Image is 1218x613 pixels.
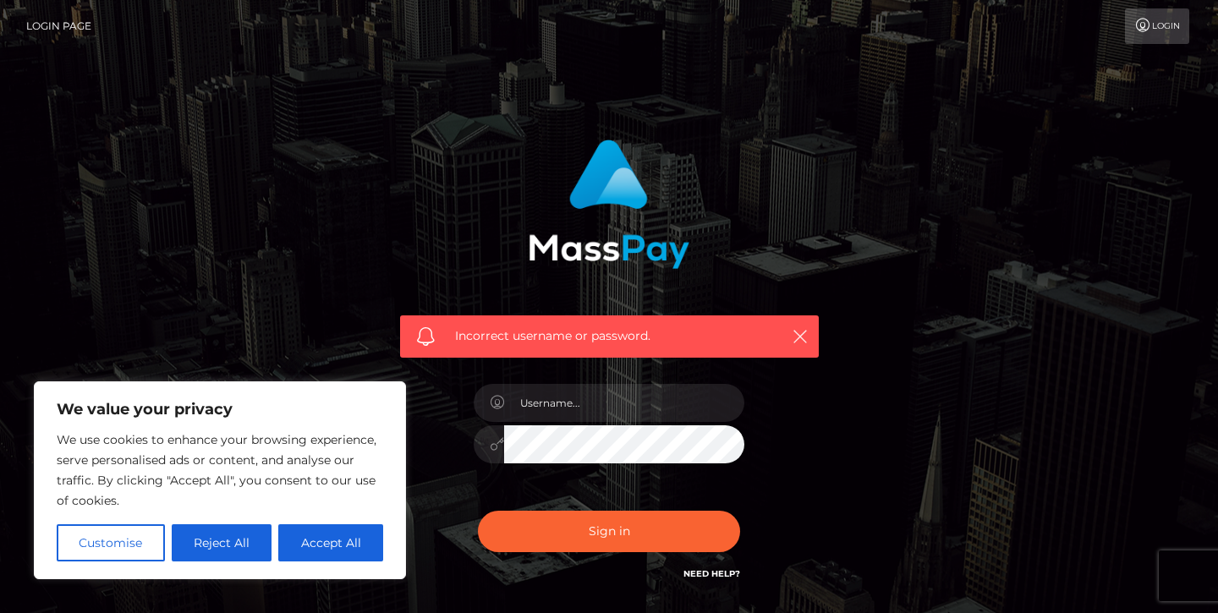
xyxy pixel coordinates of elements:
img: MassPay Login [529,140,689,269]
a: Login [1125,8,1189,44]
div: We value your privacy [34,381,406,579]
a: Need Help? [683,568,740,579]
button: Sign in [478,511,740,552]
p: We value your privacy [57,399,383,419]
button: Reject All [172,524,272,561]
button: Customise [57,524,165,561]
a: Login Page [26,8,91,44]
input: Username... [504,384,744,422]
p: We use cookies to enhance your browsing experience, serve personalised ads or content, and analys... [57,430,383,511]
button: Accept All [278,524,383,561]
span: Incorrect username or password. [455,327,764,345]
